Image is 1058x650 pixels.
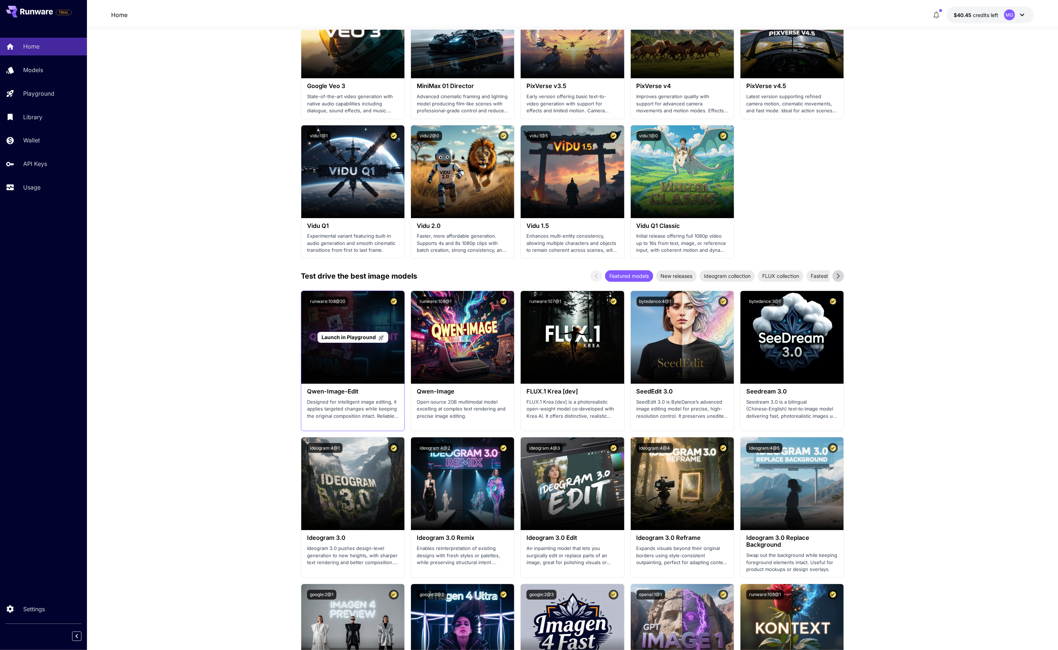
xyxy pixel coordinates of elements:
[307,399,399,420] p: Designed for intelligent image editing, it applies targeted changes while keeping the original co...
[637,545,728,566] p: Expands visuals beyond their original borders using style-consistent outpainting, perfect for ada...
[526,534,618,541] h3: Ideogram 3.0 Edit
[301,271,417,282] p: Test drive the best image models
[56,8,72,17] span: Add your payment card to enable full platform functionality.
[389,131,399,141] button: Certified Model – Vetted for best performance and includes a commercial license.
[746,590,784,600] button: runware:106@1
[700,270,755,282] div: Ideogram collection
[631,125,734,218] img: alt
[609,297,618,307] button: Certified Model – Vetted for best performance and includes a commercial license.
[656,272,697,280] span: New releases
[526,388,618,395] h3: FLUX.1 Krea [dev]
[417,131,442,141] button: vidu:2@0
[23,113,42,121] p: Library
[526,443,563,453] button: ideogram:4@3
[417,297,454,307] button: runware:108@1
[23,89,54,98] p: Playground
[1004,9,1015,20] div: MG
[307,590,336,600] button: google:2@1
[609,443,618,453] button: Certified Model – Vetted for best performance and includes a commercial license.
[828,297,838,307] button: Certified Model – Vetted for best performance and includes a commercial license.
[828,590,838,600] button: Certified Model – Vetted for best performance and includes a commercial license.
[954,11,998,19] div: $40.45209
[631,437,734,530] img: alt
[111,11,127,19] p: Home
[746,443,782,453] button: ideogram:4@5
[605,272,653,280] span: Featured models
[307,534,399,541] h3: Ideogram 3.0
[417,388,508,395] h3: Qwen-Image
[526,297,564,307] button: runware:107@1
[322,334,376,340] span: Launch in Playground
[637,443,673,453] button: ideogram:4@4
[499,131,508,141] button: Certified Model – Vetted for best performance and includes a commercial license.
[56,10,71,15] span: TRIAL
[637,233,728,254] p: Initial release offering full 1080p video up to 16s from text, image, or reference input, with co...
[637,399,728,420] p: SeedEdit 3.0 is ByteDance’s advanced image editing model for precise, high-resolution control. It...
[526,222,618,229] h3: Vidu 1.5
[718,590,728,600] button: Certified Model – Vetted for best performance and includes a commercial license.
[411,291,514,384] img: alt
[758,270,803,282] div: FLUX collection
[526,545,618,566] p: An inpainting model that lets you surgically edit or replace parts of an image, great for polishi...
[318,332,388,343] a: Launch in Playground
[307,93,399,114] p: State-of-the-art video generation with native audio capabilities including dialogue, sound effect...
[746,93,838,114] p: Latest version supporting refined camera motion, cinematic movements, and fast mode. Ideal for ac...
[637,388,728,395] h3: SeedEdit 3.0
[301,437,404,530] img: alt
[411,125,514,218] img: alt
[499,590,508,600] button: Certified Model – Vetted for best performance and includes a commercial license.
[307,388,399,395] h3: Qwen-Image-Edit
[417,222,508,229] h3: Vidu 2.0
[637,131,661,141] button: vidu:1@0
[526,233,618,254] p: Enhances multi-entity consistency, allowing multiple characters and objects to remain coherent ac...
[389,297,399,307] button: Certified Model – Vetted for best performance and includes a commercial license.
[521,125,624,218] img: alt
[656,270,697,282] div: New releases
[605,270,653,282] div: Featured models
[307,297,348,307] button: runware:108@20
[746,534,838,548] h3: Ideogram 3.0 Replace Background
[718,131,728,141] button: Certified Model – Vetted for best performance and includes a commercial license.
[806,272,851,280] span: Fastest models
[718,443,728,453] button: Certified Model – Vetted for best performance and includes a commercial license.
[23,183,41,192] p: Usage
[77,630,87,643] div: Collapse sidebar
[411,437,514,530] img: alt
[740,291,844,384] img: alt
[946,7,1034,23] button: $40.45209MG
[758,272,803,280] span: FLUX collection
[499,443,508,453] button: Certified Model – Vetted for best performance and includes a commercial license.
[746,399,838,420] p: Seedream 3.0 is a bilingual (Chinese‑English) text‑to‑image model delivering fast, photorealistic...
[417,233,508,254] p: Faster, more affordable generation. Supports 4s and 8s 1080p clips with batch creation, strong co...
[637,222,728,229] h3: Vidu Q1 Classic
[526,399,618,420] p: FLUX.1 Krea [dev] is a photorealistic open-weight model co‑developed with Krea AI. It offers dist...
[718,297,728,307] button: Certified Model – Vetted for best performance and includes a commercial license.
[521,291,624,384] img: alt
[389,590,399,600] button: Certified Model – Vetted for best performance and includes a commercial license.
[631,291,734,384] img: alt
[72,632,81,641] button: Collapse sidebar
[609,590,618,600] button: Certified Model – Vetted for best performance and includes a commercial license.
[521,437,624,530] img: alt
[740,437,844,530] img: alt
[637,83,728,89] h3: PixVerse v4
[637,590,665,600] button: openai:1@1
[417,93,508,114] p: Advanced cinematic framing and lighting model producing film-like scenes with professional-grade ...
[417,399,508,420] p: Open‑source 20B multimodal model excelling at complex text rendering and precise image editing.
[954,12,973,18] span: $40.45
[609,131,618,141] button: Certified Model – Vetted for best performance and includes a commercial license.
[23,136,40,145] p: Wallet
[307,233,399,254] p: Experimental variant featuring built-in audio generation and smooth cinematic transitions from fi...
[111,11,127,19] nav: breadcrumb
[307,443,343,453] button: ideogram:4@1
[806,270,851,282] div: Fastest models
[307,131,331,141] button: vidu:1@1
[499,297,508,307] button: Certified Model – Vetted for best performance and includes a commercial license.
[526,590,557,600] button: google:2@3
[828,443,838,453] button: Certified Model – Vetted for best performance and includes a commercial license.
[637,93,728,114] p: Improves generation quality with support for advanced camera movements and motion modes. Effects ...
[23,66,43,74] p: Models
[417,590,447,600] button: google:2@2
[417,443,453,453] button: ideogram:4@2
[637,297,674,307] button: bytedance:4@1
